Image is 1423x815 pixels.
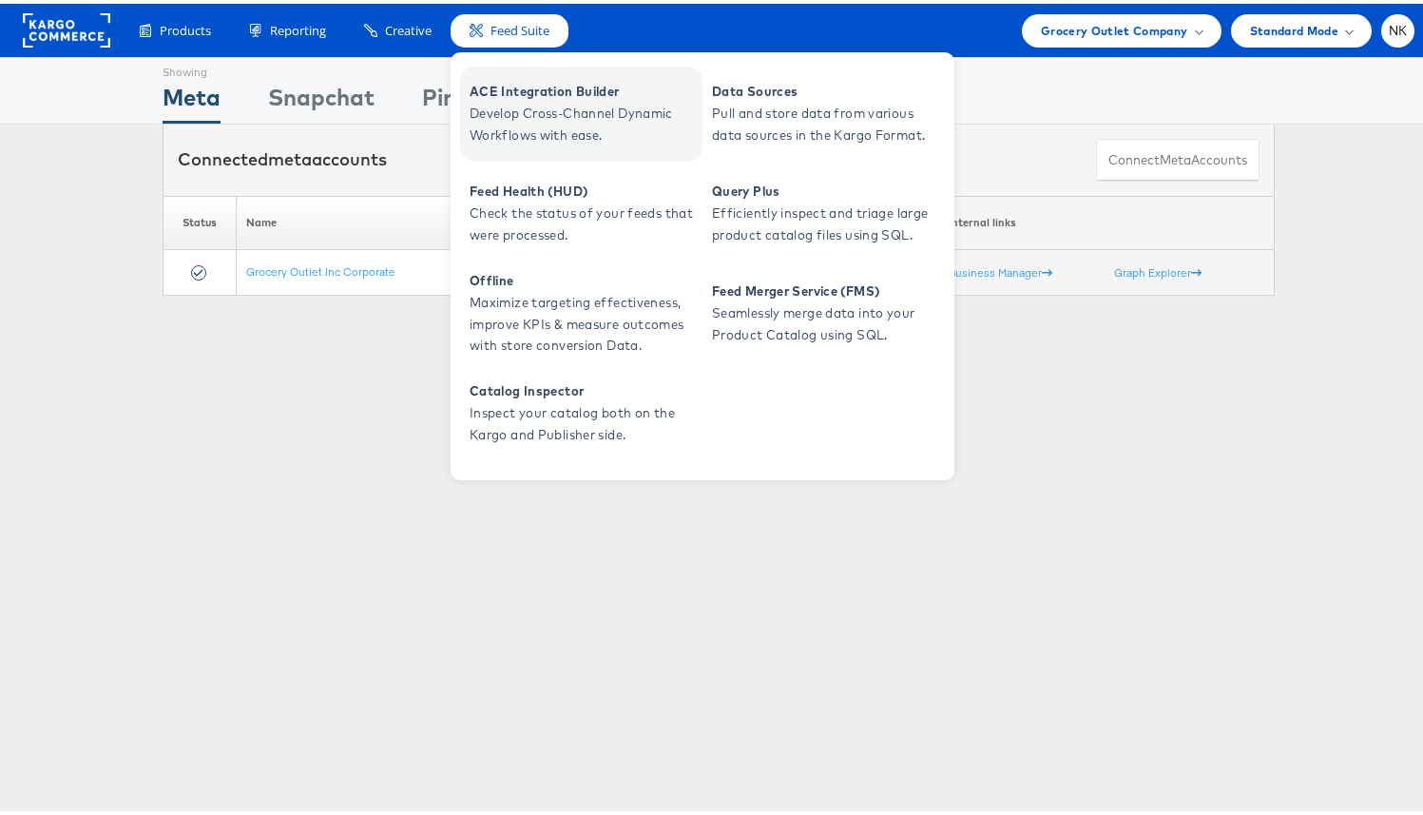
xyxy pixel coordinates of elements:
[163,54,221,77] div: Showing
[1160,147,1191,165] span: meta
[236,192,524,246] th: Name
[268,77,375,120] div: Snapchat
[422,77,523,120] div: Pinterest
[470,266,698,288] span: Offline
[268,145,312,166] span: meta
[712,177,940,199] span: Query Plus
[702,63,945,158] a: Data Sources Pull and store data from various data sources in the Kargo Format.
[178,144,387,168] div: Connected accounts
[470,99,698,143] span: Develop Cross-Channel Dynamic Workflows with ease.
[460,163,702,258] a: Feed Health (HUD) Check the status of your feeds that were processed.
[712,99,940,143] span: Pull and store data from various data sources in the Kargo Format.
[712,199,940,243] span: Efficiently inspect and triage large product catalog files using SQL.
[1041,17,1188,37] span: Grocery Outlet Company
[470,377,698,398] span: Catalog Inspector
[1389,21,1408,33] span: NK
[1096,135,1260,178] button: ConnectmetaAccounts
[460,362,702,457] a: Catalog Inspector Inspect your catalog both on the Kargo and Publisher side.
[163,192,237,246] th: Status
[470,77,698,99] span: ACE Integration Builder
[160,18,211,36] span: Products
[270,18,326,36] span: Reporting
[470,398,698,442] span: Inspect your catalog both on the Kargo and Publisher side.
[702,163,945,258] a: Query Plus Efficiently inspect and triage large product catalog files using SQL.
[163,77,221,120] div: Meta
[385,18,432,36] span: Creative
[460,262,702,358] a: Offline Maximize targeting effectiveness, improve KPIs & measure outcomes with store conversion D...
[712,277,940,299] span: Feed Merger Service (FMS)
[460,63,702,158] a: ACE Integration Builder Develop Cross-Channel Dynamic Workflows with ease.
[949,262,1052,276] a: Business Manager
[712,299,940,342] span: Seamlessly merge data into your Product Catalog using SQL.
[470,288,698,353] span: Maximize targeting effectiveness, improve KPIs & measure outcomes with store conversion Data.
[246,261,395,275] a: Grocery Outlet Inc Corporate
[1250,17,1338,37] span: Standard Mode
[1114,262,1202,276] a: Graph Explorer
[490,18,549,36] span: Feed Suite
[712,77,940,99] span: Data Sources
[470,177,698,199] span: Feed Health (HUD)
[702,262,945,358] a: Feed Merger Service (FMS) Seamlessly merge data into your Product Catalog using SQL.
[470,199,698,243] span: Check the status of your feeds that were processed.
